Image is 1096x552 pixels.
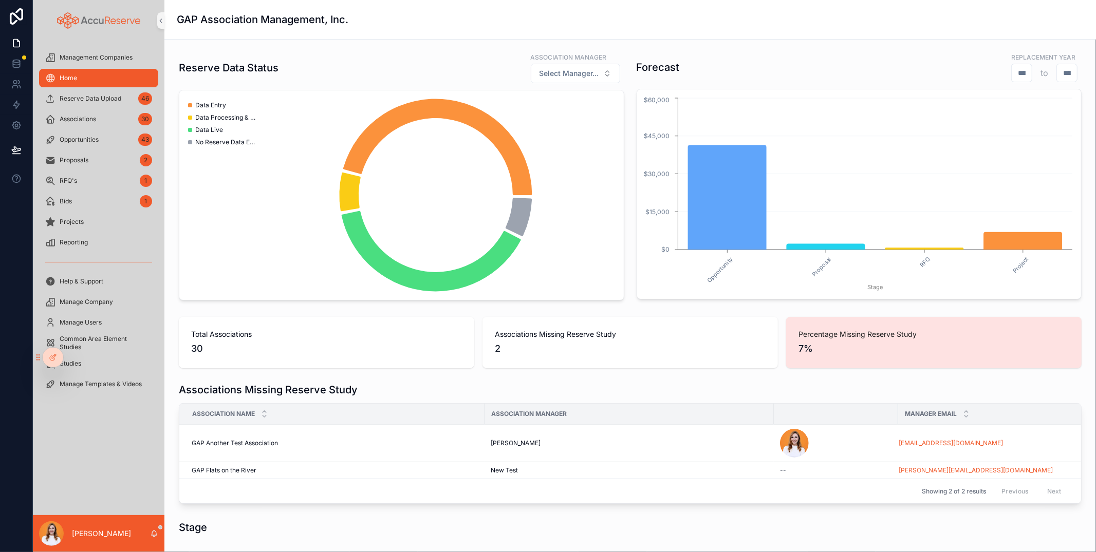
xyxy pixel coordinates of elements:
a: Manage Users [39,313,158,332]
span: Associations [60,115,96,123]
h1: Associations Missing Reserve Study [179,383,358,397]
span: Data Live [195,126,223,134]
tspan: $15,000 [645,208,670,216]
label: Replacement Year [1011,52,1075,62]
img: App logo [57,12,141,29]
span: No Reserve Data Exists [195,138,257,146]
div: 46 [138,92,152,105]
span: Manager Email [905,410,957,418]
span: Manage Templates & Videos [60,380,142,388]
tspan: Stage [867,283,883,291]
div: chart [185,97,618,294]
span: Common Area Element Studies [60,335,148,351]
span: Management Companies [60,53,133,62]
a: [PERSON_NAME][EMAIL_ADDRESS][DOMAIN_NAME] [899,466,1053,474]
span: 2 [495,341,766,356]
span: New Test [491,466,518,474]
span: Associations Missing Reserve Study [495,329,766,339]
span: Manage Company [60,298,113,306]
button: Select Button [531,64,620,83]
h1: Stage [179,520,207,535]
tspan: $30,000 [644,170,670,178]
a: Bids1 [39,192,158,211]
tspan: $0 [661,245,670,253]
span: Reporting [60,238,88,246]
div: 1 [140,195,152,207]
span: Manage Users [60,318,102,327]
a: Reserve Data Upload46 [39,89,158,108]
h1: Reserve Data Status [179,61,278,75]
span: Studies [60,359,81,368]
span: Total Associations [191,329,462,339]
span: Select Manager... [540,68,599,79]
span: Percentage Missing Reserve Study [798,329,1069,339]
span: Reserve Data Upload [60,94,121,103]
span: Opportunities [60,136,99,144]
a: Manage Templates & Videos [39,375,158,393]
a: Opportunities43 [39,130,158,149]
span: 30 [191,341,462,356]
a: Studies [39,354,158,373]
span: RFQ's [60,177,77,185]
div: 43 [138,134,152,146]
div: chart [643,96,1075,293]
p: [PERSON_NAME] [72,528,131,539]
a: [EMAIL_ADDRESS][DOMAIN_NAME] [899,439,1003,447]
span: GAP Another Test Association [192,439,278,447]
text: RFQ [918,256,931,269]
a: Help & Support [39,272,158,291]
a: Proposals2 [39,151,158,169]
tspan: $45,000 [644,132,670,140]
text: Opportunity [705,256,734,284]
h1: Forecast [637,60,680,74]
a: Reporting [39,233,158,252]
a: Manage Company [39,293,158,311]
a: Common Area Element Studies [39,334,158,352]
span: Association Manager [491,410,567,418]
span: Bids [60,197,72,205]
p: to [1041,67,1048,79]
span: Data Processing & QA [195,113,257,122]
span: GAP Flats on the River [192,466,256,474]
span: -- [780,466,786,474]
span: Home [60,74,77,82]
span: Help & Support [60,277,103,285]
span: 7% [798,341,1069,356]
a: Associations30 [39,110,158,128]
span: Data Entry [195,101,226,109]
a: RFQ's1 [39,172,158,190]
a: Management Companies [39,48,158,67]
span: Showing 2 of 2 results [922,487,986,496]
span: Association Name [192,410,255,418]
span: Proposals [60,156,88,164]
span: Projects [60,218,84,226]
a: Projects [39,213,158,231]
label: Association Manager [531,52,607,62]
h1: GAP Association Management, Inc. [177,12,348,27]
span: [PERSON_NAME] [491,439,541,447]
a: Home [39,69,158,87]
text: Project [1011,256,1030,274]
div: 1 [140,175,152,187]
tspan: $60,000 [644,96,670,104]
text: Proposal [810,256,832,278]
div: 2 [140,154,152,166]
div: 30 [138,113,152,125]
div: scrollable content [33,41,164,407]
